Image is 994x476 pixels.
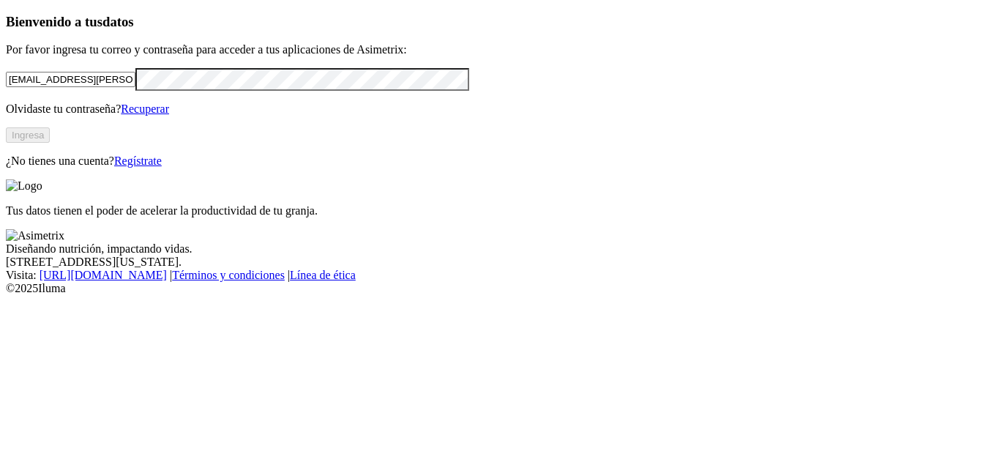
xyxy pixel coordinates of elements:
[114,155,162,167] a: Regístrate
[6,179,42,193] img: Logo
[6,103,988,116] p: Olvidaste tu contraseña?
[6,269,988,282] div: Visita : | |
[6,14,988,30] h3: Bienvenido a tus
[6,242,988,256] div: Diseñando nutrición, impactando vidas.
[6,43,988,56] p: Por favor ingresa tu correo y contraseña para acceder a tus aplicaciones de Asimetrix:
[6,204,988,217] p: Tus datos tienen el poder de acelerar la productividad de tu granja.
[40,269,167,281] a: [URL][DOMAIN_NAME]
[6,72,135,87] input: Tu correo
[6,229,64,242] img: Asimetrix
[290,269,356,281] a: Línea de ética
[6,256,988,269] div: [STREET_ADDRESS][US_STATE].
[6,282,988,295] div: © 2025 Iluma
[172,269,285,281] a: Términos y condiciones
[102,14,134,29] span: datos
[121,103,169,115] a: Recuperar
[6,155,988,168] p: ¿No tienes una cuenta?
[6,127,50,143] button: Ingresa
